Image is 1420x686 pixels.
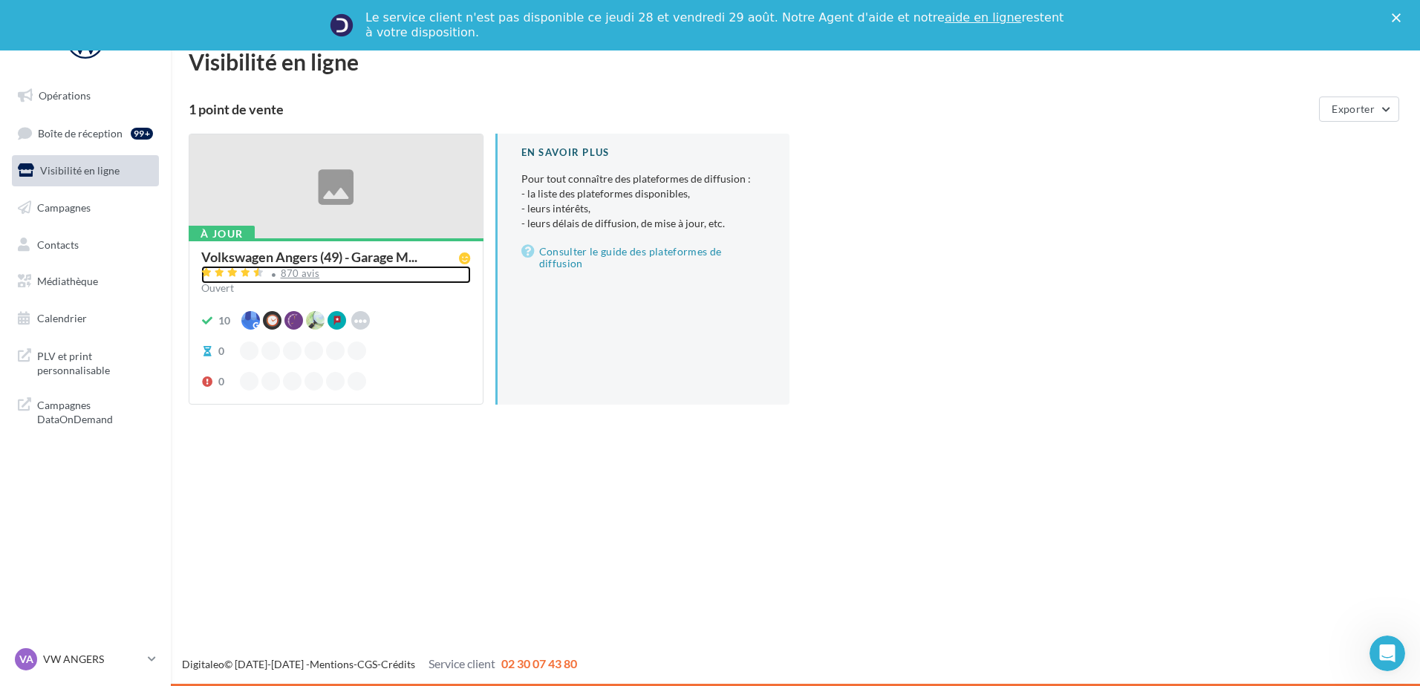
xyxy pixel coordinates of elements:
a: Campagnes DataOnDemand [9,389,162,433]
a: Calendrier [9,303,162,334]
iframe: Intercom live chat [1369,636,1405,671]
div: Fermer [1392,13,1407,22]
a: Contacts [9,229,162,261]
a: aide en ligne [945,10,1021,24]
div: 0 [218,344,224,359]
div: 10 [218,313,230,328]
p: VW ANGERS [43,652,142,667]
div: En savoir plus [521,146,766,160]
span: Boîte de réception [38,126,123,139]
a: 870 avis [201,266,471,284]
a: Digitaleo [182,658,224,670]
div: 1 point de vente [189,102,1313,116]
span: Médiathèque [37,275,98,287]
li: - leurs intérêts, [521,201,766,216]
a: Mentions [310,658,354,670]
div: 0 [218,374,224,389]
span: © [DATE]-[DATE] - - - [182,658,577,670]
a: Campagnes [9,192,162,223]
span: Service client [429,656,495,670]
span: Opérations [39,89,91,102]
a: Boîte de réception99+ [9,117,162,149]
a: Consulter le guide des plateformes de diffusion [521,243,766,272]
div: Visibilité en ligne [189,50,1402,73]
a: Crédits [381,658,415,670]
div: Le service client n'est pas disponible ce jeudi 28 et vendredi 29 août. Notre Agent d'aide et not... [365,10,1066,40]
li: - leurs délais de diffusion, de mise à jour, etc. [521,216,766,231]
span: 02 30 07 43 80 [501,656,577,670]
a: Opérations [9,80,162,111]
a: Médiathèque [9,266,162,297]
span: VA [19,652,33,667]
div: À jour [189,226,255,242]
span: PLV et print personnalisable [37,346,153,378]
span: Campagnes DataOnDemand [37,395,153,427]
div: 870 avis [281,269,320,278]
img: Profile image for Service-Client [330,13,354,37]
span: Calendrier [37,312,87,324]
span: Visibilité en ligne [40,164,120,177]
li: - la liste des plateformes disponibles, [521,186,766,201]
span: Exporter [1332,102,1375,115]
p: Pour tout connaître des plateformes de diffusion : [521,171,766,231]
span: Volkswagen Angers (49) - Garage M... [201,250,417,264]
span: Ouvert [201,281,234,294]
a: Visibilité en ligne [9,155,162,186]
span: Campagnes [37,201,91,214]
a: CGS [357,658,377,670]
button: Exporter [1319,97,1399,122]
div: 99+ [131,128,153,140]
a: VA VW ANGERS [12,645,159,673]
span: Contacts [37,238,79,250]
a: PLV et print personnalisable [9,340,162,384]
